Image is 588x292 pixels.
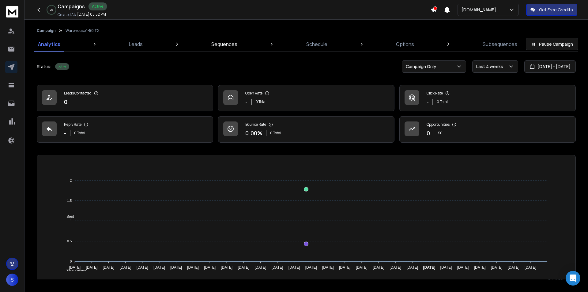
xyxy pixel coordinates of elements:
[64,91,92,96] p: Leads Contacted
[211,40,237,48] p: Sequences
[525,265,537,270] tspan: [DATE]
[37,28,56,33] button: Campaign
[125,37,146,52] a: Leads
[438,131,443,136] p: $ 0
[303,37,331,52] a: Schedule
[66,28,99,33] p: Warehouse 1-50 TX
[6,274,18,286] button: S
[58,3,85,10] h1: Campaigns
[74,131,85,136] p: 0 Total
[399,85,576,111] a: Click Rate-0 Total
[218,116,394,143] a: Bounce Rate0.00%0 Total
[437,99,448,104] p: 0 Total
[70,259,72,263] tspan: 0
[440,265,452,270] tspan: [DATE]
[305,265,317,270] tspan: [DATE]
[427,122,450,127] p: Opportunities
[37,63,51,70] p: Status:
[524,60,576,73] button: [DATE] - [DATE]
[373,265,385,270] tspan: [DATE]
[526,4,577,16] button: Get Free Credits
[407,265,418,270] tspan: [DATE]
[339,265,351,270] tspan: [DATE]
[245,91,262,96] p: Open Rate
[218,85,394,111] a: Open Rate-0 Total
[170,265,182,270] tspan: [DATE]
[427,98,429,106] p: -
[474,265,486,270] tspan: [DATE]
[526,38,578,50] button: Pause Campaign
[67,199,72,202] tspan: 1.5
[245,129,262,137] p: 0.00 %
[356,265,368,270] tspan: [DATE]
[70,219,72,223] tspan: 1
[288,265,300,270] tspan: [DATE]
[566,271,580,286] div: Open Intercom Messenger
[457,265,469,270] tspan: [DATE]
[64,98,67,106] p: 0
[62,214,74,219] span: Sent
[272,265,283,270] tspan: [DATE]
[67,239,72,243] tspan: 0.5
[270,131,281,136] p: 0 Total
[37,116,213,143] a: Reply Rate-0 Total
[423,265,435,270] tspan: [DATE]
[476,63,506,70] p: Last 4 weeks
[6,6,18,17] img: logo
[221,265,233,270] tspan: [DATE]
[64,129,66,137] p: -
[406,63,439,70] p: Campaign Only
[47,278,566,283] p: x-axis : Date(UTC)
[208,37,241,52] a: Sequences
[396,40,414,48] p: Options
[129,40,143,48] p: Leads
[245,98,247,106] p: -
[64,122,81,127] p: Reply Rate
[69,265,81,270] tspan: [DATE]
[508,265,519,270] tspan: [DATE]
[483,40,517,48] p: Subsequences
[462,7,499,13] p: [DOMAIN_NAME]
[38,40,60,48] p: Analytics
[70,179,72,182] tspan: 2
[55,63,69,70] div: Active
[392,37,418,52] a: Options
[427,129,430,137] p: 0
[62,269,86,273] span: Total Opens
[37,85,213,111] a: Leads Contacted0
[153,265,165,270] tspan: [DATE]
[255,265,266,270] tspan: [DATE]
[539,7,573,13] p: Get Free Credits
[399,116,576,143] a: Opportunities0$0
[204,265,216,270] tspan: [DATE]
[187,265,199,270] tspan: [DATE]
[245,122,266,127] p: Bounce Rate
[491,265,503,270] tspan: [DATE]
[103,265,115,270] tspan: [DATE]
[238,265,250,270] tspan: [DATE]
[89,2,107,10] div: Active
[58,12,76,17] p: Created At:
[86,265,98,270] tspan: [DATE]
[427,91,443,96] p: Click Rate
[50,8,53,12] p: 0 %
[306,40,327,48] p: Schedule
[77,12,106,17] p: [DATE] 05:52 PM
[255,99,266,104] p: 0 Total
[120,265,131,270] tspan: [DATE]
[479,37,521,52] a: Subsequences
[137,265,148,270] tspan: [DATE]
[390,265,401,270] tspan: [DATE]
[322,265,334,270] tspan: [DATE]
[34,37,64,52] a: Analytics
